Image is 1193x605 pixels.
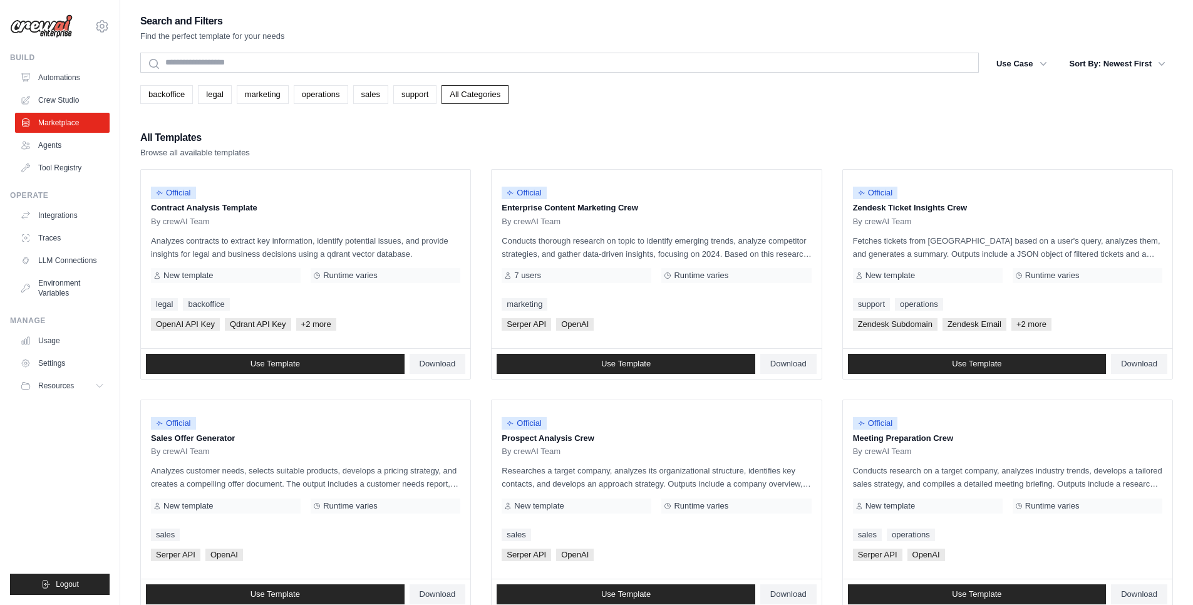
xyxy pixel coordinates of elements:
span: Runtime varies [674,501,728,511]
span: Serper API [853,549,902,561]
a: All Categories [442,85,509,104]
span: Runtime varies [1025,271,1080,281]
span: Download [1121,589,1157,599]
a: sales [853,529,882,541]
a: legal [198,85,231,104]
div: Manage [10,316,110,326]
span: Use Template [601,589,651,599]
span: By crewAI Team [853,217,912,227]
a: Integrations [15,205,110,225]
p: Analyzes customer needs, selects suitable products, develops a pricing strategy, and creates a co... [151,464,460,490]
p: Conducts research on a target company, analyzes industry trends, develops a tailored sales strate... [853,464,1162,490]
span: Official [151,417,196,430]
p: Browse all available templates [140,147,250,159]
span: Official [151,187,196,199]
span: By crewAI Team [853,447,912,457]
span: +2 more [1011,318,1051,331]
button: Resources [15,376,110,396]
p: Zendesk Ticket Insights Crew [853,202,1162,214]
span: New template [865,501,915,511]
a: Automations [15,68,110,88]
a: backoffice [183,298,229,311]
a: marketing [502,298,547,311]
a: Tool Registry [15,158,110,178]
a: Traces [15,228,110,248]
a: operations [895,298,943,311]
span: Use Template [952,589,1001,599]
span: +2 more [296,318,336,331]
span: Download [420,359,456,369]
a: Use Template [146,584,405,604]
span: Official [853,417,898,430]
a: marketing [237,85,289,104]
span: Official [853,187,898,199]
span: OpenAI [907,549,945,561]
a: sales [353,85,388,104]
div: Operate [10,190,110,200]
img: Logo [10,14,73,38]
span: New template [514,501,564,511]
h2: Search and Filters [140,13,285,30]
a: Download [1111,584,1167,604]
a: Use Template [848,584,1107,604]
span: New template [865,271,915,281]
a: support [393,85,436,104]
p: Researches a target company, analyzes its organizational structure, identifies key contacts, and ... [502,464,811,490]
button: Logout [10,574,110,595]
span: Resources [38,381,74,391]
span: Use Template [250,589,300,599]
a: support [853,298,890,311]
span: Zendesk Email [943,318,1006,331]
p: Fetches tickets from [GEOGRAPHIC_DATA] based on a user's query, analyzes them, and generates a su... [853,234,1162,261]
p: Contract Analysis Template [151,202,460,214]
span: Logout [56,579,79,589]
a: legal [151,298,178,311]
span: Qdrant API Key [225,318,291,331]
p: Meeting Preparation Crew [853,432,1162,445]
a: Use Template [848,354,1107,374]
a: Download [1111,354,1167,374]
a: Crew Studio [15,90,110,110]
span: Download [420,589,456,599]
a: operations [294,85,348,104]
span: Download [770,589,807,599]
a: sales [151,529,180,541]
span: OpenAI [205,549,243,561]
p: Enterprise Content Marketing Crew [502,202,811,214]
a: Use Template [146,354,405,374]
span: New template [163,271,213,281]
span: OpenAI [556,549,594,561]
a: sales [502,529,530,541]
p: Prospect Analysis Crew [502,432,811,445]
span: Use Template [601,359,651,369]
a: backoffice [140,85,193,104]
span: Zendesk Subdomain [853,318,937,331]
span: Official [502,187,547,199]
a: Download [410,354,466,374]
span: Serper API [151,549,200,561]
a: Usage [15,331,110,351]
span: By crewAI Team [151,217,210,227]
span: By crewAI Team [502,447,560,457]
p: Sales Offer Generator [151,432,460,445]
span: Use Template [952,359,1001,369]
span: Download [770,359,807,369]
span: Runtime varies [1025,501,1080,511]
span: Official [502,417,547,430]
span: Serper API [502,318,551,331]
span: By crewAI Team [502,217,560,227]
span: Runtime varies [323,271,378,281]
span: Download [1121,359,1157,369]
p: Analyzes contracts to extract key information, identify potential issues, and provide insights fo... [151,234,460,261]
a: LLM Connections [15,251,110,271]
button: Use Case [989,53,1055,75]
p: Conducts thorough research on topic to identify emerging trends, analyze competitor strategies, a... [502,234,811,261]
span: 7 users [514,271,541,281]
span: By crewAI Team [151,447,210,457]
span: OpenAI API Key [151,318,220,331]
a: Settings [15,353,110,373]
a: Use Template [497,584,755,604]
a: Agents [15,135,110,155]
span: Use Template [250,359,300,369]
a: Download [760,354,817,374]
